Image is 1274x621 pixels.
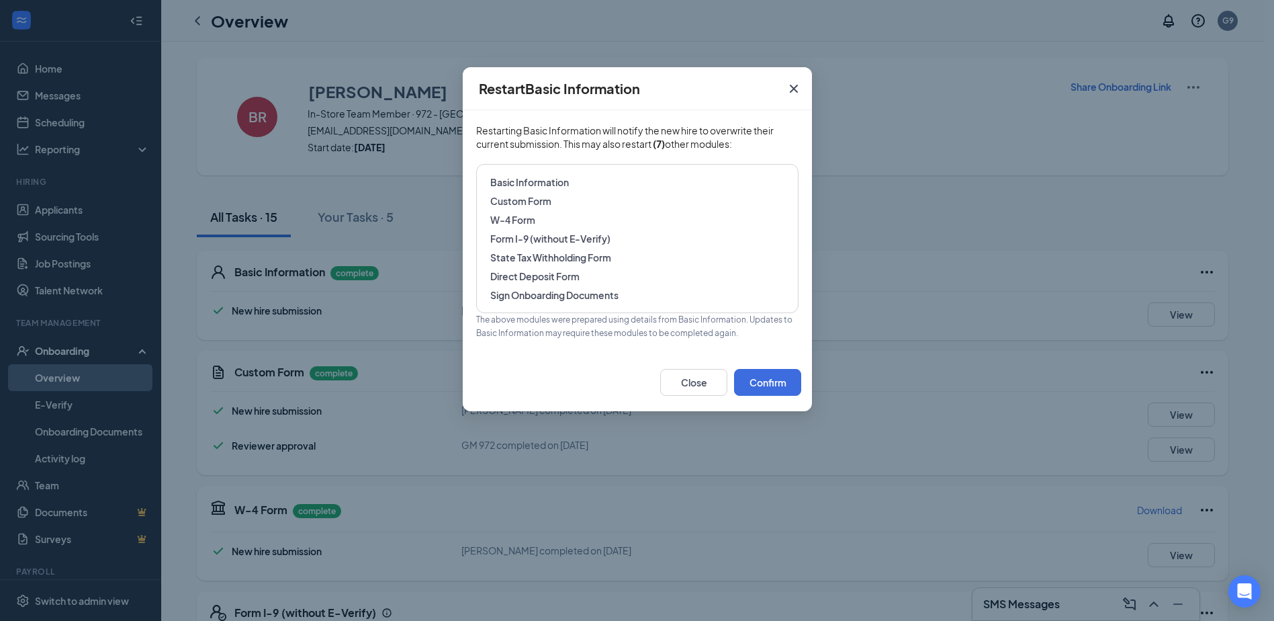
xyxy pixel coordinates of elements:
span: State Tax Withholding Form [490,251,784,264]
button: Close [660,369,727,396]
svg: Cross [786,81,802,97]
span: Basic Information [490,175,784,189]
span: Restarting Basic Information will notify the new hire to overwrite their current submission. This... [476,124,799,164]
div: Open Intercom Messenger [1228,575,1261,608]
span: Direct Deposit Form [490,270,784,283]
span: Sign Onboarding Documents [490,288,784,302]
span: W-4 Form [490,213,784,226]
span: Custom Form [490,194,784,208]
b: ( 7 ) [653,138,665,150]
span: Form I-9 (without E-Verify) [490,232,784,245]
h4: Restart Basic Information [479,79,640,98]
button: Confirm [734,369,801,396]
button: Close [776,67,812,110]
span: The above modules were prepared using details from Basic Information. Updates to Basic Informatio... [476,313,799,340]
